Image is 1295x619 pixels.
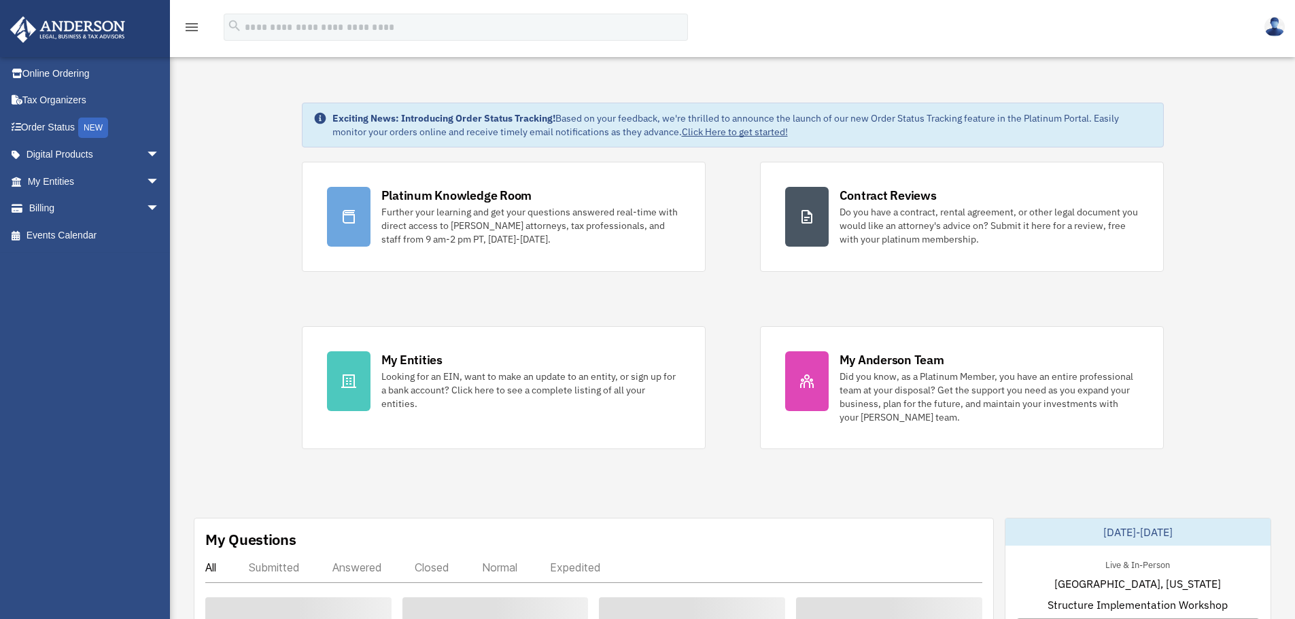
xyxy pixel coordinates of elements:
[760,326,1164,449] a: My Anderson Team Did you know, as a Platinum Member, you have an entire professional team at your...
[1054,576,1221,592] span: [GEOGRAPHIC_DATA], [US_STATE]
[482,561,517,574] div: Normal
[381,187,532,204] div: Platinum Knowledge Room
[840,370,1139,424] div: Did you know, as a Platinum Member, you have an entire professional team at your disposal? Get th...
[10,222,180,249] a: Events Calendar
[10,87,180,114] a: Tax Organizers
[78,118,108,138] div: NEW
[682,126,788,138] a: Click Here to get started!
[10,195,180,222] a: Billingarrow_drop_down
[302,162,706,272] a: Platinum Knowledge Room Further your learning and get your questions answered real-time with dire...
[760,162,1164,272] a: Contract Reviews Do you have a contract, rental agreement, or other legal document you would like...
[205,561,216,574] div: All
[1264,17,1285,37] img: User Pic
[381,205,680,246] div: Further your learning and get your questions answered real-time with direct access to [PERSON_NAM...
[184,24,200,35] a: menu
[249,561,300,574] div: Submitted
[1094,556,1181,571] div: Live & In-Person
[146,141,173,169] span: arrow_drop_down
[302,326,706,449] a: My Entities Looking for an EIN, want to make an update to an entity, or sign up for a bank accoun...
[332,111,1152,139] div: Based on your feedback, we're thrilled to announce the launch of our new Order Status Tracking fe...
[381,351,443,368] div: My Entities
[146,195,173,223] span: arrow_drop_down
[840,187,937,204] div: Contract Reviews
[332,112,555,124] strong: Exciting News: Introducing Order Status Tracking!
[6,16,129,43] img: Anderson Advisors Platinum Portal
[10,141,180,169] a: Digital Productsarrow_drop_down
[146,168,173,196] span: arrow_drop_down
[415,561,449,574] div: Closed
[1048,597,1228,613] span: Structure Implementation Workshop
[184,19,200,35] i: menu
[550,561,601,574] div: Expedited
[227,18,242,33] i: search
[381,370,680,410] div: Looking for an EIN, want to make an update to an entity, or sign up for a bank account? Click her...
[10,113,180,141] a: Order StatusNEW
[205,529,296,550] div: My Questions
[10,60,180,87] a: Online Ordering
[840,351,944,368] div: My Anderson Team
[1005,518,1271,546] div: [DATE]-[DATE]
[10,168,180,195] a: My Entitiesarrow_drop_down
[332,561,382,574] div: Answered
[840,205,1139,246] div: Do you have a contract, rental agreement, or other legal document you would like an attorney's ad...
